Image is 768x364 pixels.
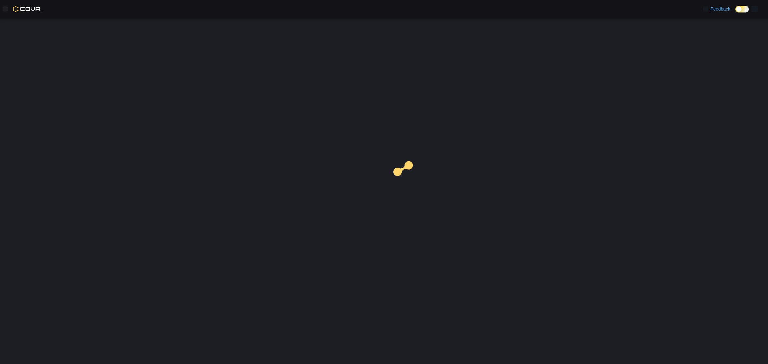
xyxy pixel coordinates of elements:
img: cova-loader [384,156,432,204]
span: Feedback [711,6,730,12]
img: Cova [13,6,41,12]
input: Dark Mode [735,6,749,12]
a: Feedback [700,3,733,15]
